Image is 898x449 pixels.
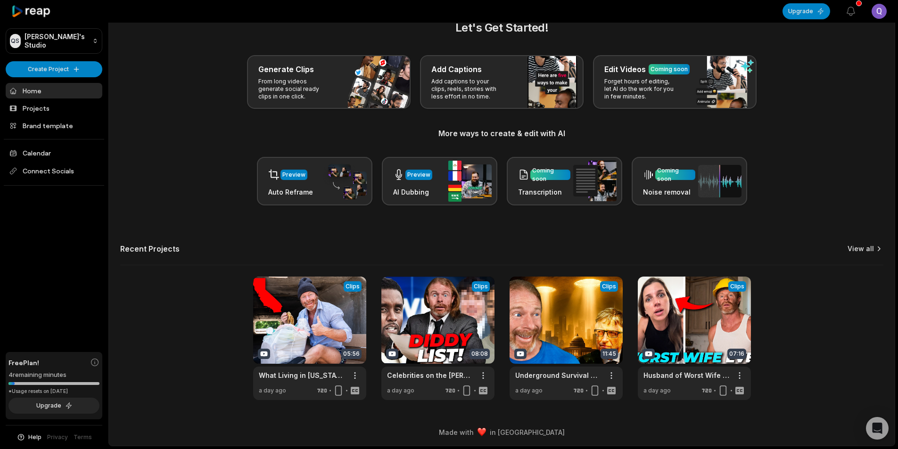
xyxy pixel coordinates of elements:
[848,244,874,253] a: View all
[651,65,688,73] div: Coming soon
[532,166,568,183] div: Coming soon
[643,370,730,380] a: Husband of Worst Wife Ever After 12 Hour Shift
[698,165,741,197] img: noise_removal.png
[8,358,39,367] span: Free Plan!
[6,83,102,98] a: Home
[387,370,474,380] a: Celebrities on the [PERSON_NAME] List - News Update!
[8,370,99,380] div: 4 remaining minutes
[120,19,883,36] h2: Let's Get Started!
[604,64,646,75] h3: Edit Videos
[6,118,102,133] a: Brand template
[6,145,102,161] a: Calendar
[74,433,92,441] a: Terms
[6,163,102,180] span: Connect Socials
[515,370,602,380] a: Underground Survival Cities for Elites are GOOD!
[16,433,41,441] button: Help
[657,166,693,183] div: Coming soon
[28,433,41,441] span: Help
[282,171,305,179] div: Preview
[25,33,89,49] p: [PERSON_NAME]'s Studio
[268,187,313,197] h3: Auto Reframe
[573,161,617,201] img: transcription.png
[323,163,367,200] img: auto_reframe.png
[8,388,99,395] div: *Usage resets on [DATE]
[866,417,889,440] div: Open Intercom Messenger
[407,171,430,179] div: Preview
[258,64,314,75] h3: Generate Clips
[120,128,883,139] h3: More ways to create & edit with AI
[783,3,830,19] button: Upgrade
[6,100,102,116] a: Projects
[117,427,886,437] div: Made with in [GEOGRAPHIC_DATA]
[393,187,432,197] h3: AI Dubbing
[604,78,677,100] p: Forget hours of editing, let AI do the work for you in few minutes.
[258,78,331,100] p: From long videos generate social ready clips in one click.
[47,433,68,441] a: Privacy
[431,78,504,100] p: Add captions to your clips, reels, stories with less effort in no time.
[431,64,482,75] h3: Add Captions
[518,187,570,197] h3: Transcription
[8,398,99,414] button: Upgrade
[10,34,21,48] div: QS
[6,61,102,77] button: Create Project
[478,428,486,436] img: heart emoji
[448,161,492,202] img: ai_dubbing.png
[120,244,180,253] h2: Recent Projects
[259,370,346,380] a: What Living in [US_STATE] is Like in [DATE]
[643,187,695,197] h3: Noise removal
